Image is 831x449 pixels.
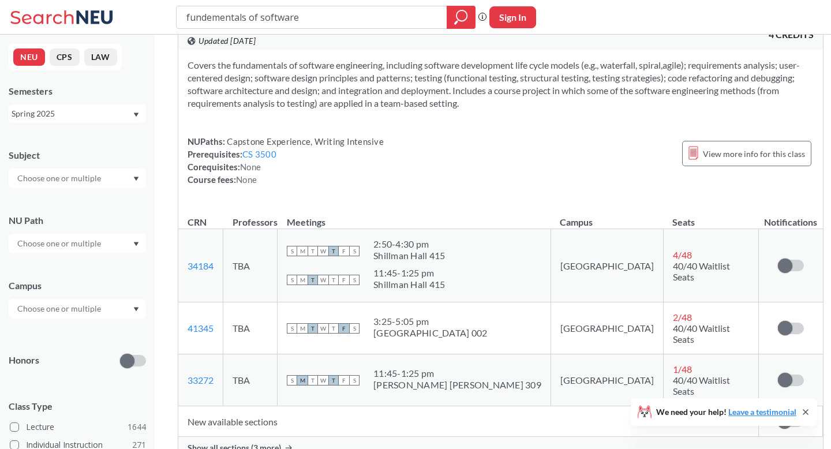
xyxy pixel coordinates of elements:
span: S [287,246,297,256]
section: Covers the fundamentals of software engineering, including software development life cycle models... [188,59,814,110]
span: F [339,323,349,334]
div: Dropdown arrow [9,234,146,253]
span: F [339,246,349,256]
td: TBA [223,229,278,302]
span: We need your help! [656,408,796,416]
label: Lecture [10,420,146,435]
div: magnifying glass [447,6,476,29]
a: Leave a testimonial [728,407,796,417]
span: T [308,275,318,285]
button: NEU [13,48,45,66]
th: Seats [663,204,758,229]
svg: Dropdown arrow [133,113,139,117]
div: 11:45 - 1:25 pm [373,267,445,279]
td: [GEOGRAPHIC_DATA] [551,354,663,406]
div: CRN [188,216,207,229]
span: T [308,375,318,386]
span: None [240,162,261,172]
span: M [297,246,308,256]
span: Class Type [9,400,146,413]
a: 41345 [188,323,214,334]
svg: Dropdown arrow [133,307,139,312]
input: Class, professor, course number, "phrase" [185,8,439,27]
svg: Dropdown arrow [133,177,139,181]
span: T [308,323,318,334]
span: 1644 [128,421,146,433]
span: F [339,375,349,386]
th: Notifications [758,204,823,229]
td: TBA [223,354,278,406]
td: [GEOGRAPHIC_DATA] [551,302,663,354]
div: Subject [9,149,146,162]
span: S [349,275,360,285]
a: 33272 [188,375,214,386]
span: T [328,375,339,386]
div: Dropdown arrow [9,299,146,319]
th: Campus [551,204,663,229]
span: 40/40 Waitlist Seats [673,260,730,282]
div: 3:25 - 5:05 pm [373,316,487,327]
span: 4 CREDITS [769,28,814,41]
button: CPS [50,48,80,66]
span: Capstone Experience, Writing Intensive [225,136,384,147]
span: S [287,275,297,285]
span: View more info for this class [703,147,805,161]
th: Professors [223,204,278,229]
span: 4 / 48 [673,249,692,260]
span: 1 / 48 [673,364,692,375]
div: [GEOGRAPHIC_DATA] 002 [373,327,487,339]
p: Honors [9,354,39,367]
button: LAW [84,48,117,66]
span: W [318,246,328,256]
span: W [318,275,328,285]
span: S [287,375,297,386]
a: 34184 [188,260,214,271]
span: T [308,246,318,256]
span: M [297,375,308,386]
div: [PERSON_NAME] [PERSON_NAME] 309 [373,379,541,391]
span: 2 / 48 [673,312,692,323]
div: NU Path [9,214,146,227]
div: Shillman Hall 415 [373,279,445,290]
input: Choose one or multiple [12,302,108,316]
svg: magnifying glass [454,9,468,25]
span: F [339,275,349,285]
td: [GEOGRAPHIC_DATA] [551,229,663,302]
span: None [236,174,257,185]
input: Choose one or multiple [12,171,108,185]
span: S [349,375,360,386]
div: Spring 2025Dropdown arrow [9,104,146,123]
div: Dropdown arrow [9,169,146,188]
div: 11:45 - 1:25 pm [373,368,541,379]
span: T [328,323,339,334]
span: W [318,375,328,386]
td: New available sections [178,406,758,437]
th: Meetings [278,204,551,229]
div: 2:50 - 4:30 pm [373,238,445,250]
a: CS 3500 [242,149,276,159]
div: Shillman Hall 415 [373,250,445,261]
div: NUPaths: Prerequisites: Corequisites: Course fees: [188,135,384,186]
span: M [297,275,308,285]
input: Choose one or multiple [12,237,108,250]
span: S [349,246,360,256]
div: Semesters [9,85,146,98]
span: S [349,323,360,334]
span: Updated [DATE] [199,35,256,47]
span: W [318,323,328,334]
div: Campus [9,279,146,292]
span: S [287,323,297,334]
span: T [328,275,339,285]
button: Sign In [489,6,536,28]
span: M [297,323,308,334]
div: Spring 2025 [12,107,132,120]
svg: Dropdown arrow [133,242,139,246]
span: 40/40 Waitlist Seats [673,375,730,396]
span: 40/40 Waitlist Seats [673,323,730,345]
td: TBA [223,302,278,354]
span: T [328,246,339,256]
